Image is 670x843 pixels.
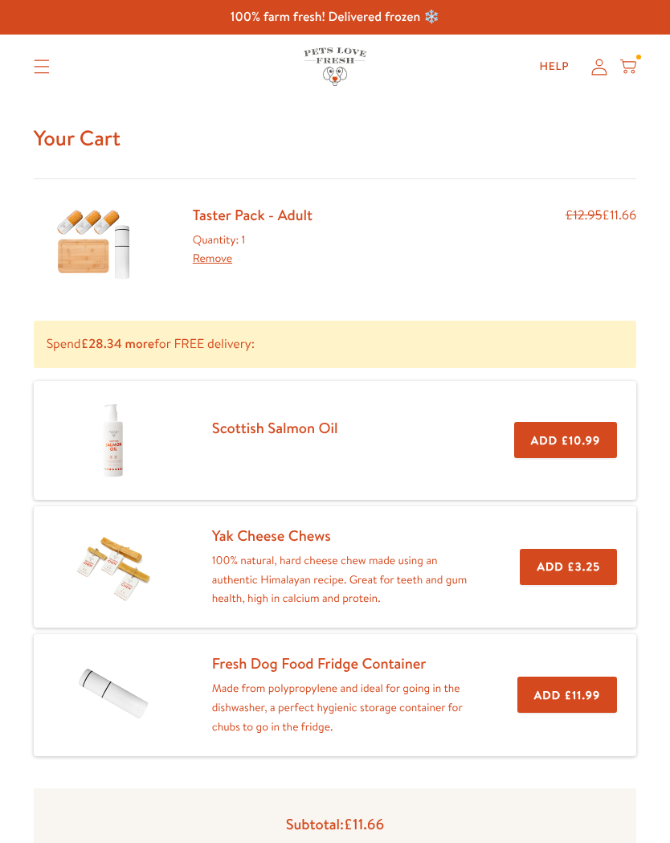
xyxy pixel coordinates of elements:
[193,204,313,225] a: Taster Pack - Adult
[517,677,617,713] button: Add £11.99
[34,125,637,152] h1: Your Cart
[193,250,232,266] a: Remove
[73,657,153,734] img: Fresh Dog Food Fridge Container
[304,47,366,85] img: Pets Love Fresh
[73,526,153,607] img: Yak Cheese Chews
[566,207,603,224] s: £12.95
[344,813,384,834] span: £11.66
[520,549,617,585] button: Add £3.25
[34,321,637,368] p: Spend for FREE delivery:
[193,231,313,269] div: Quantity: 1
[59,814,611,833] p: Subtotal:
[527,51,582,83] a: Help
[514,422,617,458] button: Add £10.99
[54,205,134,282] img: Taster Pack - Adult
[81,335,154,353] b: £28.34 more
[590,767,654,827] iframe: Gorgias live chat messenger
[212,679,466,736] p: Made from polypropylene and ideal for going in the dishwasher, a perfect hygienic storage contain...
[212,551,469,608] p: 100% natural, hard cheese chew made using an authentic Himalayan recipe. Great for teeth and gum ...
[21,47,63,87] summary: Translation missing: en.sections.header.menu
[212,525,331,546] a: Yak Cheese Chews
[212,653,427,673] a: Fresh Dog Food Fridge Container
[73,400,153,481] img: Scottish Salmon Oil
[212,417,338,438] a: Scottish Salmon Oil
[566,205,637,282] div: £11.66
